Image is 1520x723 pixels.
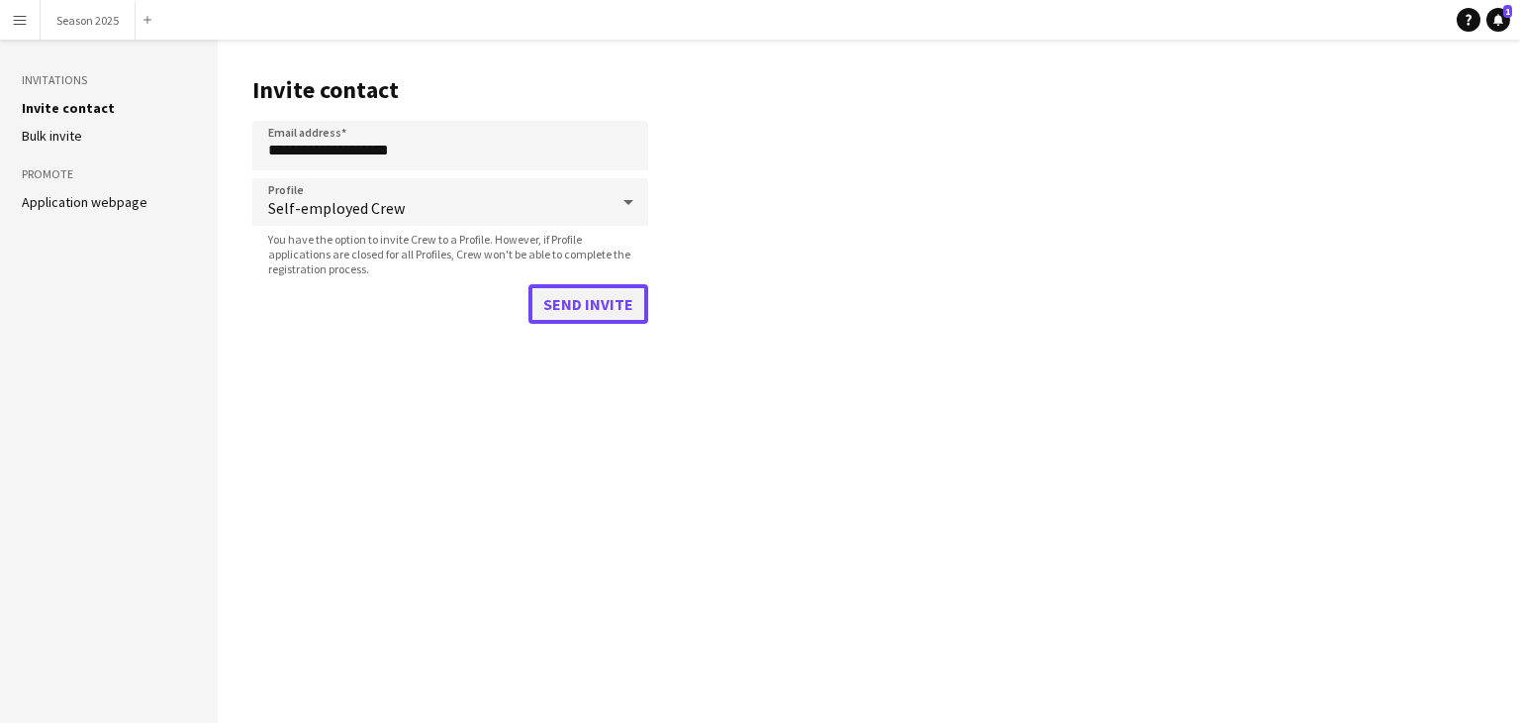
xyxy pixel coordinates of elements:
button: Send invite [528,284,648,324]
button: Season 2025 [41,1,136,40]
a: 1 [1486,8,1510,32]
a: Application webpage [22,193,147,211]
a: Bulk invite [22,127,82,145]
h3: Invitations [22,71,196,89]
a: Invite contact [22,99,115,117]
span: You have the option to invite Crew to a Profile. However, if Profile applications are closed for ... [252,232,648,276]
span: Self-employed Crew [268,198,609,218]
h3: Promote [22,165,196,183]
h1: Invite contact [252,75,648,105]
span: 1 [1503,5,1512,18]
